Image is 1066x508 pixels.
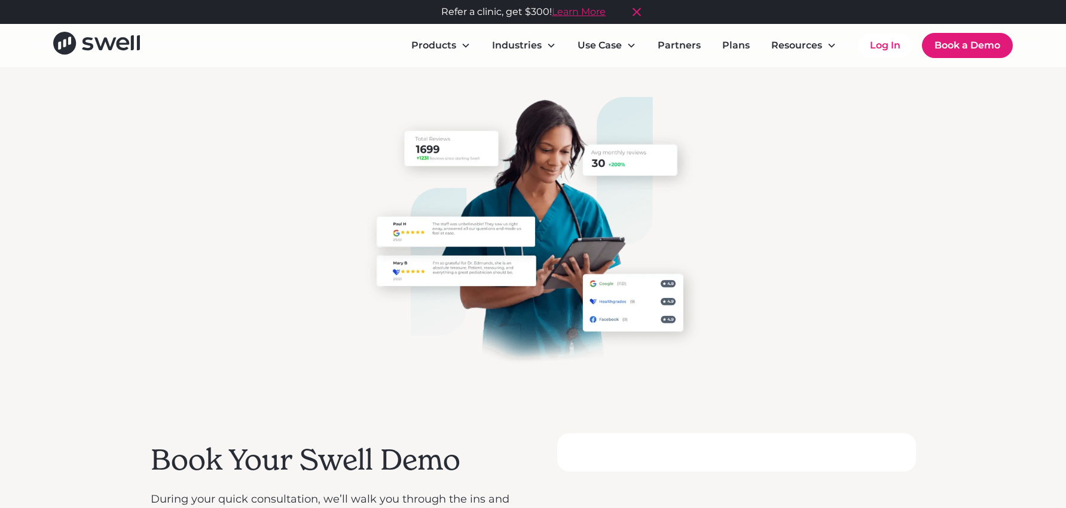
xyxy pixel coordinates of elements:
[578,38,622,53] div: Use Case
[552,6,606,17] a: Learn More
[771,38,822,53] div: Resources
[151,443,509,477] h2: Book Your Swell Demo
[713,34,759,57] a: Plans
[922,33,1013,58] a: Book a Demo
[858,34,912,57] a: Log In
[648,34,710,57] a: Partners
[411,38,456,53] div: Products
[492,38,542,53] div: Industries
[441,5,606,19] div: Refer a clinic, get $300!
